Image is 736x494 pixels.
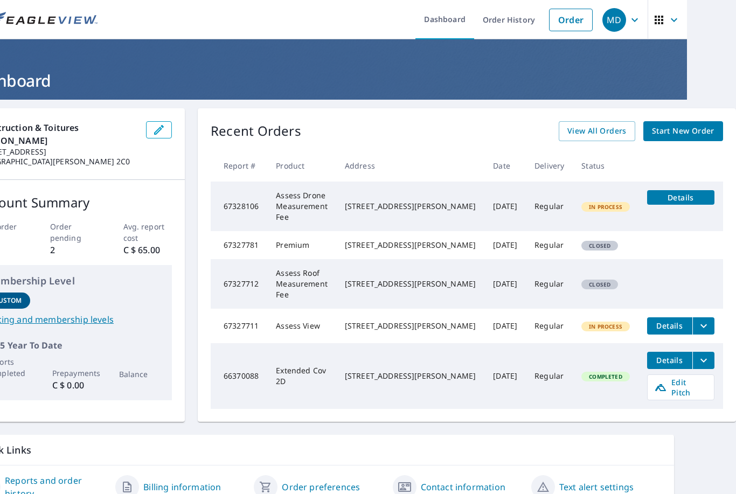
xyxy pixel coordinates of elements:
p: Order pending [50,221,99,243]
span: In Process [582,203,629,211]
span: View All Orders [567,124,627,138]
div: [STREET_ADDRESS][PERSON_NAME] [345,240,476,251]
p: Prepayments [52,367,97,379]
td: Regular [526,343,573,409]
p: 2 [50,243,99,256]
a: View All Orders [559,121,635,141]
td: Regular [526,259,573,309]
span: In Process [582,323,629,330]
th: Report # [211,150,267,182]
th: Delivery [526,150,573,182]
div: [STREET_ADDRESS][PERSON_NAME] [345,201,476,212]
th: Date [484,150,526,182]
span: Completed [582,373,628,380]
div: MD [602,8,626,32]
td: [DATE] [484,231,526,259]
td: 67327781 [211,231,267,259]
div: [STREET_ADDRESS][PERSON_NAME] [345,279,476,289]
span: Details [654,192,708,203]
td: Assess Roof Measurement Fee [267,259,336,309]
span: Edit Pitch [654,377,707,398]
span: Details [654,355,686,365]
button: detailsBtn-66370088 [647,352,692,369]
a: Edit Pitch [647,374,714,400]
td: Extended Cov 2D [267,343,336,409]
th: Status [573,150,638,182]
th: Product [267,150,336,182]
td: [DATE] [484,259,526,309]
th: Address [336,150,484,182]
a: Billing information [143,481,221,493]
p: C $ 65.00 [123,243,172,256]
button: detailsBtn-67328106 [647,190,714,205]
td: Regular [526,231,573,259]
td: 66370088 [211,343,267,409]
a: Order [549,9,593,31]
a: Contact information [421,481,505,493]
span: Closed [582,281,617,288]
td: 67328106 [211,182,267,231]
td: 67327711 [211,309,267,343]
p: Balance [119,368,164,380]
td: [DATE] [484,309,526,343]
td: 67327712 [211,259,267,309]
a: Order preferences [282,481,360,493]
span: Start New Order [652,124,714,138]
p: Recent Orders [211,121,301,141]
span: Closed [582,242,617,249]
p: Avg. report cost [123,221,172,243]
button: filesDropdownBtn-67327711 [692,317,714,335]
td: Assess Drone Measurement Fee [267,182,336,231]
a: Start New Order [643,121,723,141]
button: detailsBtn-67327711 [647,317,692,335]
div: [STREET_ADDRESS][PERSON_NAME] [345,371,476,381]
p: C $ 0.00 [52,379,97,392]
td: [DATE] [484,343,526,409]
a: Text alert settings [559,481,634,493]
td: Regular [526,182,573,231]
div: [STREET_ADDRESS][PERSON_NAME] [345,321,476,331]
span: Details [654,321,686,331]
td: Assess View [267,309,336,343]
td: Regular [526,309,573,343]
td: [DATE] [484,182,526,231]
td: Premium [267,231,336,259]
button: filesDropdownBtn-66370088 [692,352,714,369]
